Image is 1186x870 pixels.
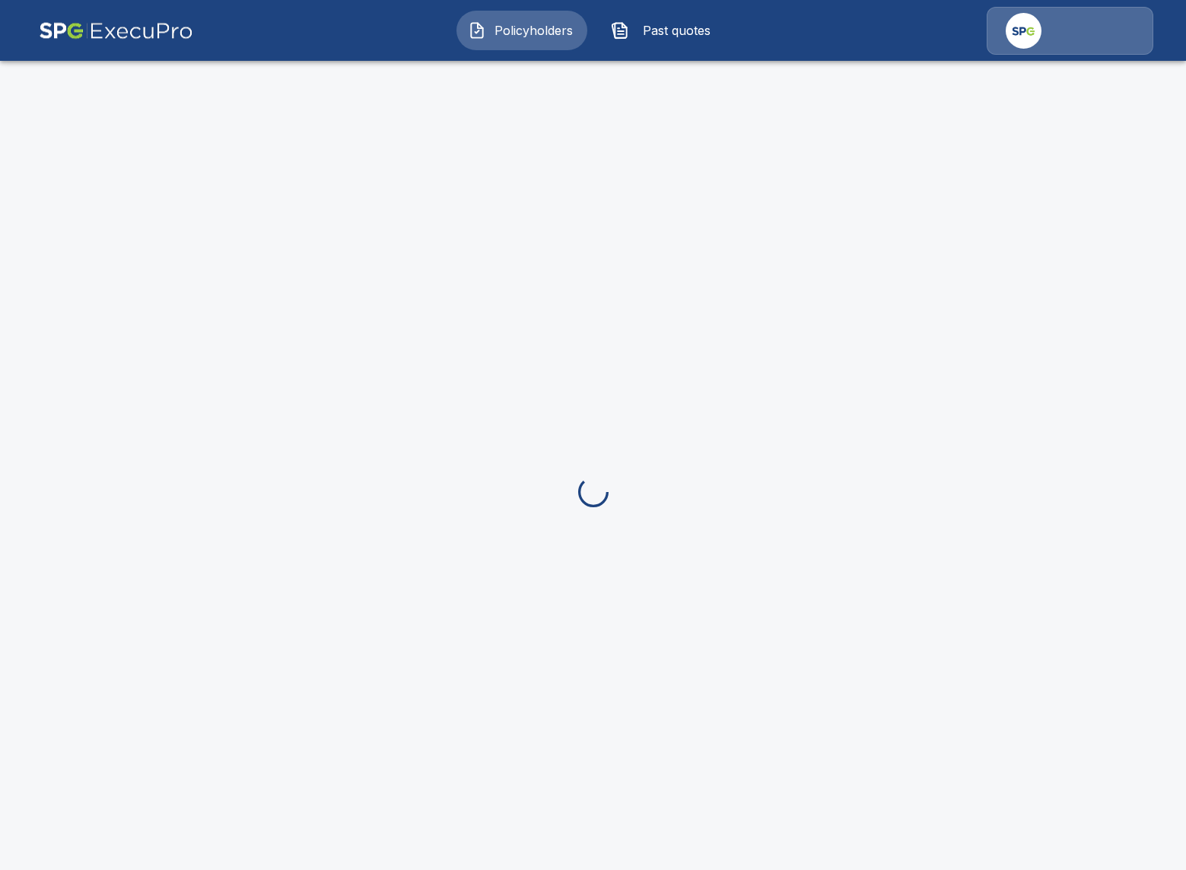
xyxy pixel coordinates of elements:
span: Policyholders [492,21,576,40]
span: Past quotes [635,21,719,40]
img: Agency Icon [1006,13,1041,49]
a: Agency Icon [987,7,1153,55]
button: Past quotes IconPast quotes [599,11,730,50]
img: AA Logo [39,7,193,55]
img: Policyholders Icon [468,21,486,40]
button: Policyholders IconPolicyholders [456,11,587,50]
img: Past quotes Icon [611,21,629,40]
